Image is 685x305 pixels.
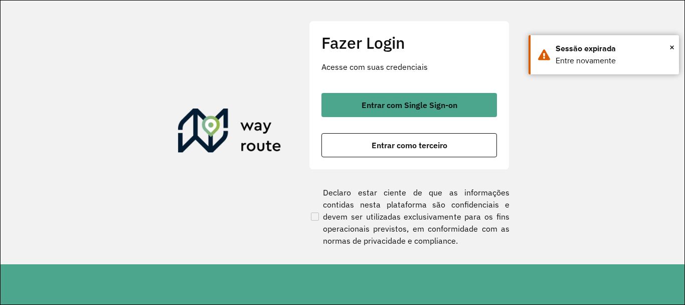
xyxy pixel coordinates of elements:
img: Roteirizador AmbevTech [178,109,281,157]
h2: Fazer Login [321,33,497,52]
span: Entrar com Single Sign-on [362,101,457,109]
button: button [321,133,497,157]
button: Close [669,40,674,55]
button: button [321,93,497,117]
span: Entrar como terceiro [372,141,447,149]
label: Declaro estar ciente de que as informações contidas nesta plataforma são confidenciais e devem se... [309,186,509,247]
p: Acesse com suas credenciais [321,61,497,73]
span: × [669,40,674,55]
div: Entre novamente [556,55,671,67]
div: Sessão expirada [556,43,671,55]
